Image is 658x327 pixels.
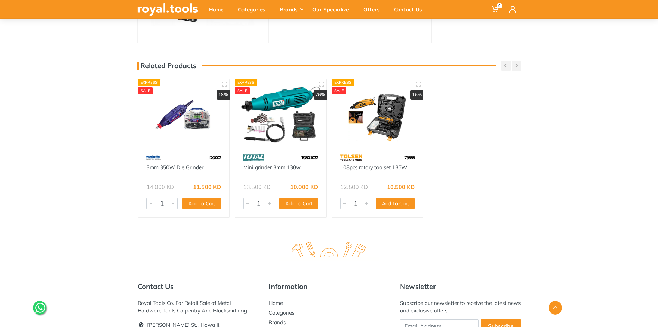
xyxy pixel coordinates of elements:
div: 12.500 KD [340,184,368,190]
div: Offers [359,2,389,17]
div: 10.500 KD [387,184,415,190]
div: Subscribe our newsletter to receive the latest news and exclusive offers. [400,299,521,315]
a: 3mm 350W Die Grinder [146,164,203,171]
div: Royal Tools Co. For Retail Sale of Metal Hardware Tools Carpentry And Blacksmithing. [137,299,258,315]
span: DG002 [209,155,221,160]
div: 26% [314,90,327,100]
div: 10.000 KD [290,184,318,190]
div: Express [332,79,354,86]
a: Mini grinder 3mm 130w [243,164,301,171]
div: Home [204,2,233,17]
div: 11.500 KD [193,184,221,190]
div: 13.500 KD [243,184,271,190]
div: SALE [235,87,250,94]
img: 64.webp [340,152,363,164]
div: Brands [275,2,307,17]
h5: Contact Us [137,282,258,291]
img: Royal Tools - 108pcs rotary toolset 135W [338,85,417,145]
div: 16% [410,90,423,100]
button: Add To Cart [376,198,415,209]
div: SALE [138,87,153,94]
div: Our Specialize [307,2,359,17]
span: 79555 [404,155,415,160]
div: 18% [217,90,230,100]
img: 59.webp [146,152,161,164]
button: Add To Cart [279,198,318,209]
img: royal.tools Logo [279,242,379,261]
img: 86.webp [243,152,264,164]
div: Contact Us [389,2,432,17]
div: Express [235,79,257,86]
img: Royal Tools - Mini grinder 3mm 130w [241,85,320,145]
span: 0 [497,3,502,8]
button: Add To Cart [182,198,221,209]
h3: Related Products [137,62,197,70]
img: royal.tools Logo [137,3,198,16]
h5: Newsletter [400,282,521,291]
div: Categories [233,2,275,17]
img: Royal Tools - 3mm 350W Die Grinder [144,85,223,145]
a: 108pcs rotary toolset 135W [340,164,407,171]
div: SALE [332,87,347,94]
a: Home [269,300,283,306]
div: 14.000 KD [146,184,174,190]
div: Express [138,79,161,86]
a: Brands [269,319,286,326]
span: TG501032 [301,155,318,160]
h5: Information [269,282,390,291]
